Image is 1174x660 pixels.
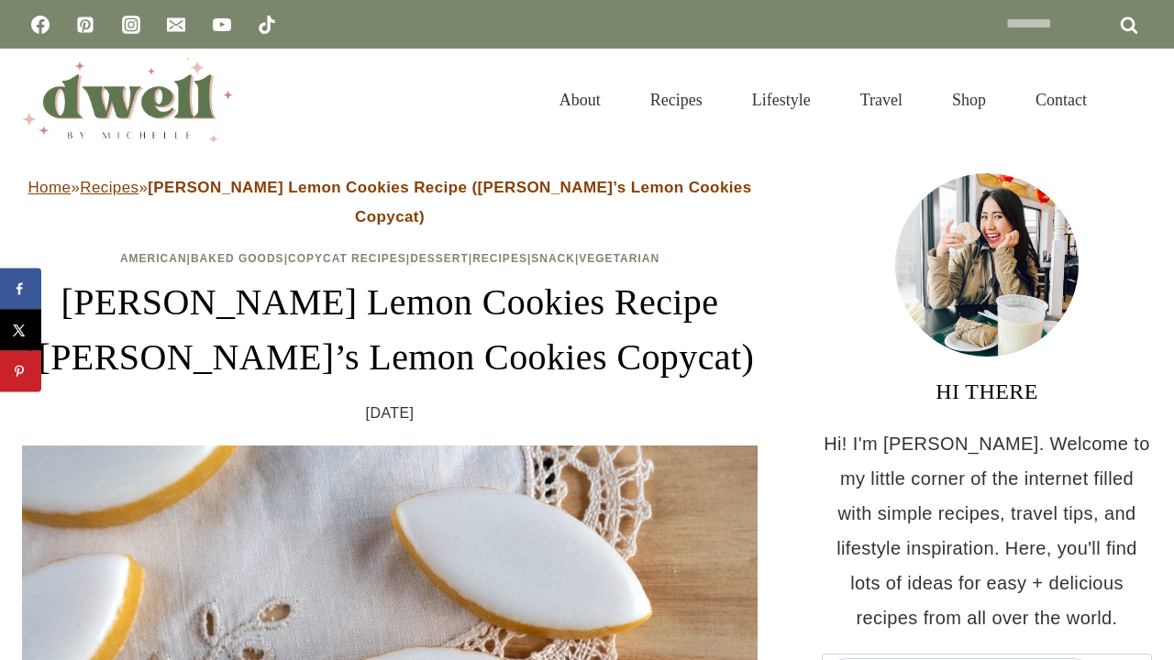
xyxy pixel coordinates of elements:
[148,179,751,225] strong: [PERSON_NAME] Lemon Cookies Recipe ([PERSON_NAME]’s Lemon Cookies Copycat)
[822,426,1152,635] p: Hi! I'm [PERSON_NAME]. Welcome to my little corner of the internet filled with simple recipes, tr...
[626,68,727,132] a: Recipes
[67,6,104,43] a: Pinterest
[113,6,150,43] a: Instagram
[927,68,1011,132] a: Shop
[120,252,187,265] a: American
[822,375,1152,408] h3: HI THERE
[472,252,527,265] a: Recipes
[28,179,751,225] span: » »
[1121,84,1152,115] button: View Search Form
[727,68,836,132] a: Lifestyle
[204,6,240,43] a: YouTube
[1011,68,1112,132] a: Contact
[22,6,59,43] a: Facebook
[366,400,415,427] time: [DATE]
[288,252,406,265] a: Copycat Recipes
[249,6,285,43] a: TikTok
[531,252,575,265] a: Snack
[80,179,138,196] a: Recipes
[191,252,284,265] a: Baked Goods
[22,58,233,142] img: DWELL by michelle
[120,252,659,265] span: | | | | | |
[836,68,927,132] a: Travel
[410,252,469,265] a: Dessert
[158,6,194,43] a: Email
[535,68,1112,132] nav: Primary Navigation
[535,68,626,132] a: About
[22,275,758,385] h1: [PERSON_NAME] Lemon Cookies Recipe ([PERSON_NAME]’s Lemon Cookies Copycat)
[579,252,659,265] a: Vegetarian
[28,179,71,196] a: Home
